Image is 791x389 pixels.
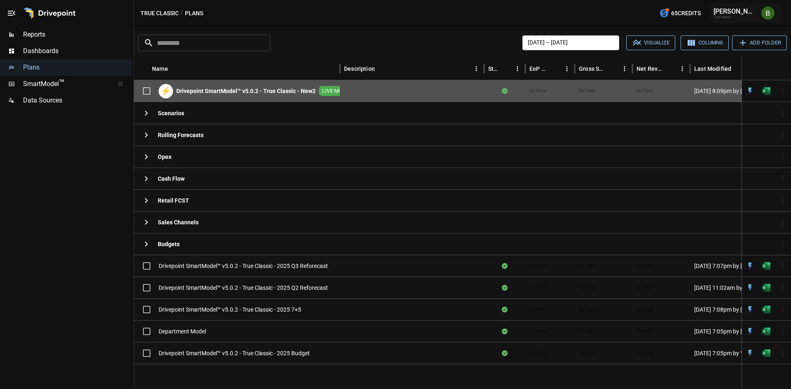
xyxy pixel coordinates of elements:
[344,65,375,72] div: Description
[529,284,546,291] span: No Data
[762,284,770,292] img: g5qfjXmAAAAABJRU5ErkJggg==
[746,284,754,292] div: Open in Quick Edit
[512,63,523,75] button: Status column menu
[762,87,770,95] div: Open in Excel
[502,327,508,335] div: Sync complete
[169,63,180,75] button: Sort
[746,262,754,270] div: Open in Quick Edit
[779,63,791,75] button: Sort
[762,284,770,292] div: Open in Excel
[579,328,595,335] span: No Data
[579,306,595,313] span: No Data
[500,63,512,75] button: Sort
[626,35,675,50] button: Visualize
[756,2,779,25] button: Brandon Kang
[637,88,653,94] span: No Data
[762,349,770,357] img: g5qfjXmAAAAABJRU5ErkJggg==
[746,87,754,95] div: Open in Quick Edit
[158,109,184,117] b: Scenarios
[762,305,770,314] div: Open in Excel
[746,327,754,335] div: Open in Quick Edit
[671,8,701,19] span: 65 Credits
[180,8,183,19] div: /
[676,63,688,75] button: Net Revenue column menu
[579,65,606,72] div: Gross Sales
[23,46,132,56] span: Dashboards
[746,327,754,335] img: quick-edit-flash.b8aec18c.svg
[158,240,180,248] b: Budgets
[746,305,754,314] div: Open in Quick Edit
[732,35,787,50] button: Add Folder
[529,88,546,94] span: No Data
[762,262,770,270] div: Open in Excel
[159,327,206,335] span: Department Model
[746,349,754,357] img: quick-edit-flash.b8aec18c.svg
[158,131,204,139] b: Rolling Forecasts
[714,15,756,19] div: True Classic
[176,87,316,95] b: Drivepoint SmartModel™ v5.0.2 - True Classic - New2
[637,328,653,335] span: No Data
[746,87,754,95] img: quick-edit-flash.b8aec18c.svg
[502,284,508,292] div: Sync complete
[529,350,546,356] span: No Data
[637,65,664,72] div: Net Revenue
[59,78,65,88] span: ™
[529,65,549,72] div: EoP Cash
[694,65,731,72] div: Last Modified
[607,63,619,75] button: Sort
[746,262,754,270] img: quick-edit-flash.b8aec18c.svg
[159,349,310,357] span: Drivepoint SmartModel™ v5.0.2 - True Classic - 2025 Budget
[529,328,546,335] span: No Data
[158,153,171,161] b: Opex
[746,349,754,357] div: Open in Quick Edit
[665,63,676,75] button: Sort
[159,305,301,314] span: Drivepoint SmartModel™ v5.0.2 - True Classic - 2025 7+5
[761,7,775,20] img: Brandon Kang
[637,263,653,269] span: No Data
[637,284,653,291] span: No Data
[488,65,499,72] div: Status
[159,284,328,292] span: Drivepoint SmartModel™ v5.0.2 - True Classic - 2025 Q2 Reforecast
[158,196,189,205] b: Retail FCST
[579,284,595,291] span: No Data
[502,262,508,270] div: Sync complete
[470,63,482,75] button: Description column menu
[681,35,729,50] button: Columns
[522,35,619,50] button: [DATE] – [DATE]
[159,84,173,98] div: ⚡
[637,306,653,313] span: No Data
[502,349,508,357] div: Sync complete
[762,87,770,95] img: g5qfjXmAAAAABJRU5ErkJggg==
[376,63,387,75] button: Sort
[23,79,109,89] span: SmartModel
[762,305,770,314] img: g5qfjXmAAAAABJRU5ErkJggg==
[579,88,595,94] span: No Data
[502,305,508,314] div: Sync complete
[579,263,595,269] span: No Data
[579,350,595,356] span: No Data
[656,6,704,21] button: 65Credits
[762,327,770,335] img: g5qfjXmAAAAABJRU5ErkJggg==
[714,7,756,15] div: [PERSON_NAME]
[23,63,132,72] span: Plans
[23,96,132,105] span: Data Sources
[529,306,546,313] span: No Data
[550,63,561,75] button: Sort
[152,65,168,72] div: Name
[619,63,630,75] button: Gross Sales column menu
[762,262,770,270] img: g5qfjXmAAAAABJRU5ErkJggg==
[561,63,573,75] button: EoP Cash column menu
[762,327,770,335] div: Open in Excel
[158,175,185,183] b: Cash Flow
[746,305,754,314] img: quick-edit-flash.b8aec18c.svg
[319,87,355,95] span: LIVE MODEL
[23,30,132,40] span: Reports
[159,262,328,270] span: Drivepoint SmartModel™ v5.0.2 - True Classic - 2025 Q3 Reforecast
[746,284,754,292] img: quick-edit-flash.b8aec18c.svg
[140,8,179,19] button: True Classic
[502,87,508,95] div: Sync complete
[732,63,744,75] button: Sort
[158,218,199,226] b: Sales Channels
[637,350,653,356] span: No Data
